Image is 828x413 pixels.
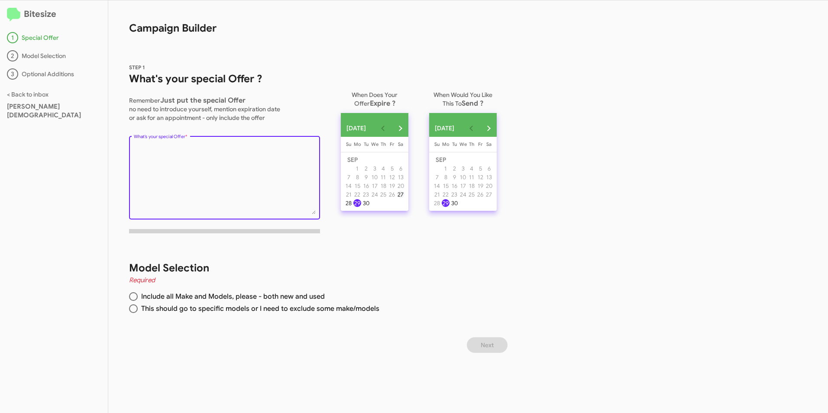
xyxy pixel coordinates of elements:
div: 15 [353,182,361,190]
span: Send ? [462,99,483,108]
div: 1 [7,32,18,43]
div: 12 [476,173,484,181]
button: September 6, 2025 [485,164,493,173]
div: 29 [442,199,450,207]
td: SEP [433,155,493,164]
a: < Back to inbox [7,90,49,98]
span: STEP 1 [129,64,145,71]
div: 4 [379,165,387,172]
button: Previous month [374,119,391,137]
span: This should go to specific models or I need to exclude some make/models [138,304,379,313]
div: 16 [362,182,370,190]
div: 17 [371,182,378,190]
div: 8 [442,173,450,181]
h2: Bitesize [7,7,101,22]
button: September 29, 2025 [353,199,362,207]
button: September 2, 2025 [362,164,370,173]
td: SEP [344,155,405,164]
h4: Required [129,275,490,285]
button: September 20, 2025 [485,181,493,190]
button: September 25, 2025 [467,190,476,199]
div: 22 [442,190,450,198]
div: Optional Additions [7,68,101,80]
button: September 9, 2025 [362,173,370,181]
span: Expire ? [370,99,395,108]
span: Fr [478,141,482,147]
div: 24 [371,190,378,198]
button: September 19, 2025 [476,181,485,190]
button: Next [467,337,508,353]
button: September 1, 2025 [441,164,450,173]
span: We [459,141,467,147]
div: Special Offer [7,32,101,43]
h1: Campaign Builder [108,0,511,35]
div: 29 [353,199,361,207]
div: 6 [397,165,404,172]
div: 22 [353,190,361,198]
div: 20 [397,182,404,190]
div: 1 [353,165,361,172]
button: September 2, 2025 [450,164,459,173]
button: September 24, 2025 [459,190,467,199]
button: September 7, 2025 [344,173,353,181]
span: Fr [390,141,394,147]
div: 24 [459,190,467,198]
button: September 3, 2025 [370,164,379,173]
div: 18 [468,182,475,190]
button: September 4, 2025 [379,164,388,173]
button: September 1, 2025 [353,164,362,173]
span: Th [381,141,386,147]
span: [DATE] [435,120,454,136]
div: 2 [362,165,370,172]
button: September 11, 2025 [379,173,388,181]
div: 9 [450,173,458,181]
div: 14 [433,182,441,190]
span: Next [481,337,494,353]
div: 20 [485,182,493,190]
span: We [371,141,378,147]
div: 27 [397,190,404,198]
div: 3 [7,68,18,80]
div: 1 [442,165,450,172]
button: September 25, 2025 [379,190,388,199]
button: September 13, 2025 [396,173,405,181]
button: Choose month and year [340,119,375,137]
div: 25 [468,190,475,198]
div: 5 [476,165,484,172]
button: September 22, 2025 [353,190,362,199]
div: 5 [388,165,396,172]
button: September 29, 2025 [441,199,450,207]
span: Sa [486,141,492,147]
span: Su [346,141,351,147]
div: [PERSON_NAME][DEMOGRAPHIC_DATA] [7,102,101,119]
div: 14 [345,182,353,190]
div: Model Selection [7,50,101,61]
div: 18 [379,182,387,190]
button: September 30, 2025 [362,199,370,207]
button: September 13, 2025 [485,173,493,181]
button: September 11, 2025 [467,173,476,181]
button: September 15, 2025 [441,181,450,190]
button: September 30, 2025 [450,199,459,207]
button: September 4, 2025 [467,164,476,173]
div: 19 [476,182,484,190]
button: September 24, 2025 [370,190,379,199]
div: 2 [7,50,18,61]
div: 9 [362,173,370,181]
button: September 17, 2025 [459,181,467,190]
p: When Does Your Offer [341,87,408,108]
div: 23 [362,190,370,198]
button: September 5, 2025 [388,164,396,173]
div: 8 [353,173,361,181]
div: 30 [362,199,370,207]
img: logo-minimal.svg [7,8,20,22]
div: 28 [433,199,441,207]
span: Mo [354,141,361,147]
button: September 12, 2025 [476,173,485,181]
div: 28 [345,199,353,207]
button: September 10, 2025 [459,173,467,181]
div: 6 [485,165,493,172]
div: 13 [397,173,404,181]
button: September 28, 2025 [433,199,441,207]
div: 19 [388,182,396,190]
